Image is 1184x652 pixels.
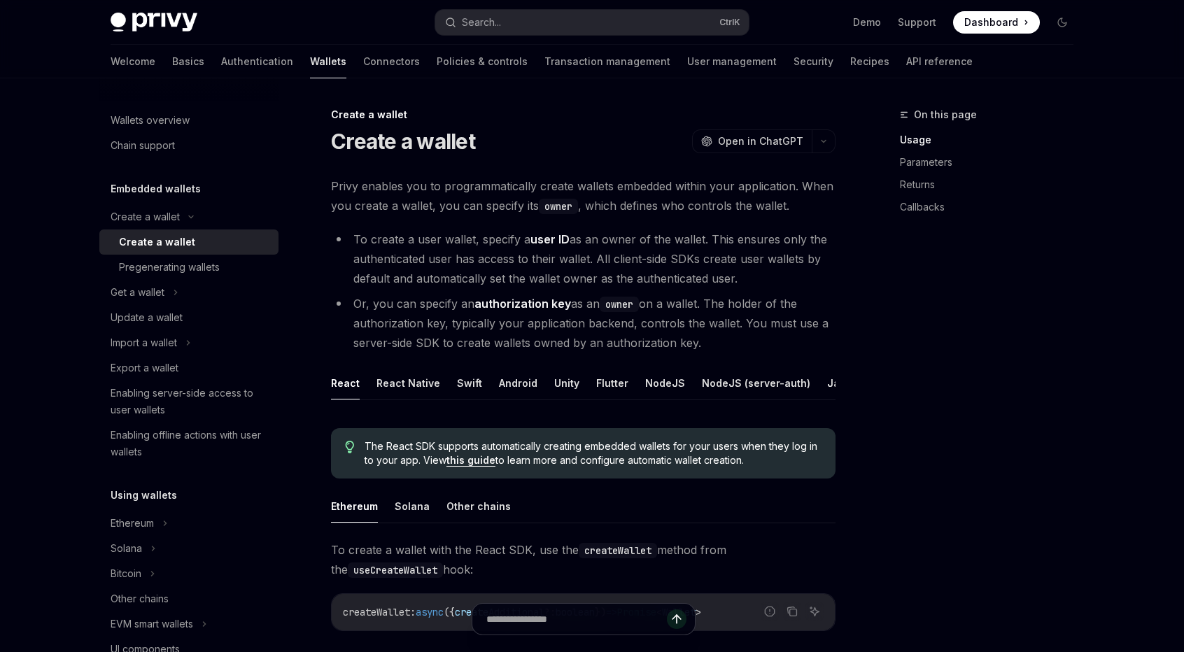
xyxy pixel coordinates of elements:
div: Update a wallet [111,309,183,326]
span: Ctrl K [719,17,740,28]
button: Unity [554,367,579,399]
div: Export a wallet [111,360,178,376]
a: Authentication [221,45,293,78]
a: Security [794,45,833,78]
a: Parameters [900,151,1085,173]
a: Other chains [99,586,279,611]
a: Export a wallet [99,355,279,381]
a: this guide [446,454,495,467]
span: The React SDK supports automatically creating embedded wallets for your users when they log in to... [365,439,822,467]
div: Get a wallet [111,284,164,301]
div: Enabling server-side access to user wallets [111,385,270,418]
button: Send message [667,609,686,629]
strong: authorization key [474,297,571,311]
div: Other chains [111,590,169,607]
a: Update a wallet [99,305,279,330]
a: Enabling offline actions with user wallets [99,423,279,465]
button: Toggle dark mode [1051,11,1073,34]
a: Wallets [310,45,346,78]
div: Create a wallet [331,108,836,122]
code: useCreateWallet [348,562,443,578]
a: Returns [900,173,1085,196]
h5: Using wallets [111,487,177,504]
code: createWallet [579,543,657,558]
div: Solana [111,540,142,557]
a: Wallets overview [99,108,279,133]
a: Support [898,15,936,29]
button: Other chains [446,490,511,523]
button: Flutter [596,367,628,399]
div: Import a wallet [111,334,177,351]
div: Pregenerating wallets [119,259,220,276]
button: React Native [376,367,440,399]
a: API reference [906,45,973,78]
button: NodeJS [645,367,685,399]
div: Wallets overview [111,112,190,129]
button: Java [827,367,852,399]
button: React [331,367,360,399]
button: Solana [395,490,430,523]
a: Usage [900,129,1085,151]
strong: user ID [530,232,570,246]
a: Dashboard [953,11,1040,34]
div: Search... [462,14,501,31]
h1: Create a wallet [331,129,475,154]
a: Demo [853,15,881,29]
a: Chain support [99,133,279,158]
span: Privy enables you to programmatically create wallets embedded within your application. When you c... [331,176,836,215]
button: NodeJS (server-auth) [702,367,810,399]
li: To create a user wallet, specify a as an owner of the wallet. This ensures only the authenticated... [331,229,836,288]
button: Android [499,367,537,399]
li: Or, you can specify an as an on a wallet. The holder of the authorization key, typically your app... [331,294,836,353]
svg: Tip [345,441,355,453]
span: Open in ChatGPT [718,134,803,148]
code: owner [600,297,639,312]
div: Enabling offline actions with user wallets [111,427,270,460]
a: Basics [172,45,204,78]
code: owner [539,199,578,214]
button: Open in ChatGPT [692,129,812,153]
span: Dashboard [964,15,1018,29]
a: Callbacks [900,196,1085,218]
h5: Embedded wallets [111,180,201,197]
button: Ethereum [331,490,378,523]
a: User management [687,45,777,78]
button: Search...CtrlK [435,10,749,35]
img: dark logo [111,13,197,32]
div: Bitcoin [111,565,141,582]
a: Transaction management [544,45,670,78]
a: Create a wallet [99,229,279,255]
a: Welcome [111,45,155,78]
div: Chain support [111,137,175,154]
span: To create a wallet with the React SDK, use the method from the hook: [331,540,836,579]
button: Swift [457,367,482,399]
a: Recipes [850,45,889,78]
div: EVM smart wallets [111,616,193,632]
div: Create a wallet [119,234,195,250]
a: Policies & controls [437,45,528,78]
a: Enabling server-side access to user wallets [99,381,279,423]
a: Connectors [363,45,420,78]
a: Pregenerating wallets [99,255,279,280]
div: Ethereum [111,515,154,532]
span: On this page [914,106,977,123]
div: Create a wallet [111,208,180,225]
